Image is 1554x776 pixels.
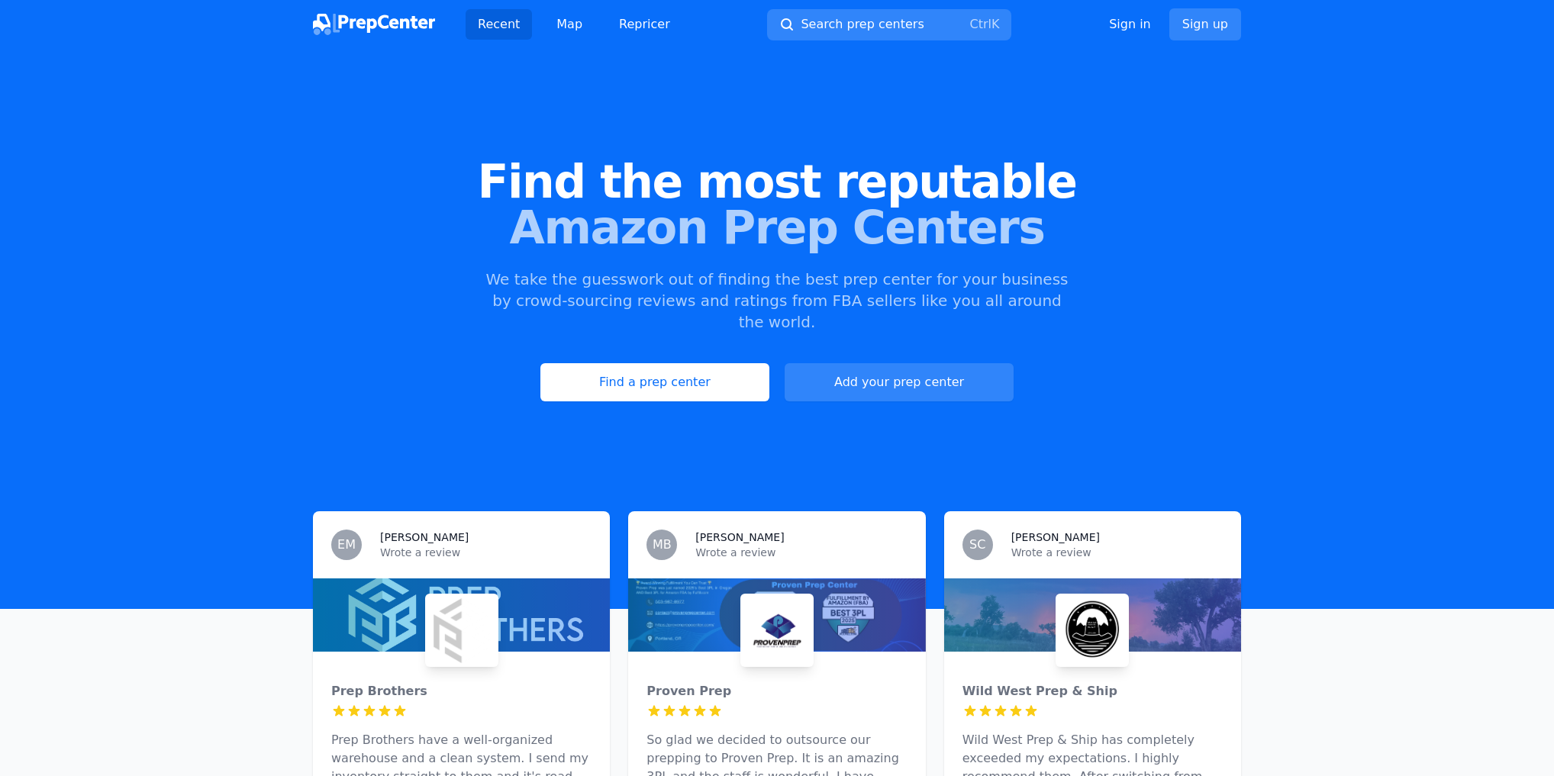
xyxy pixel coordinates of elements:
a: Recent [466,9,532,40]
a: Sign in [1109,15,1151,34]
h3: [PERSON_NAME] [380,530,469,545]
div: Wild West Prep & Ship [962,682,1223,700]
a: Repricer [607,9,682,40]
a: Map [544,9,595,40]
span: MB [653,539,672,551]
p: Wrote a review [695,545,907,560]
a: Sign up [1169,8,1241,40]
span: EM [337,539,356,551]
p: We take the guesswork out of finding the best prep center for your business by crowd-sourcing rev... [484,269,1070,333]
img: Proven Prep [743,597,811,664]
span: Amazon Prep Centers [24,204,1530,250]
a: Find a prep center [540,363,769,401]
span: Search prep centers [801,15,924,34]
div: Proven Prep [646,682,907,700]
kbd: K [991,17,1000,31]
span: SC [969,539,985,551]
button: Search prep centersCtrlK [767,9,1011,40]
img: PrepCenter [313,14,435,35]
h3: [PERSON_NAME] [1011,530,1100,545]
img: Wild West Prep & Ship [1059,597,1126,664]
h3: [PERSON_NAME] [695,530,784,545]
div: Prep Brothers [331,682,592,700]
kbd: Ctrl [969,17,991,31]
p: Wrote a review [380,545,592,560]
img: Prep Brothers [428,597,495,664]
span: Find the most reputable [24,159,1530,204]
a: Add your prep center [785,363,1014,401]
p: Wrote a review [1011,545,1223,560]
